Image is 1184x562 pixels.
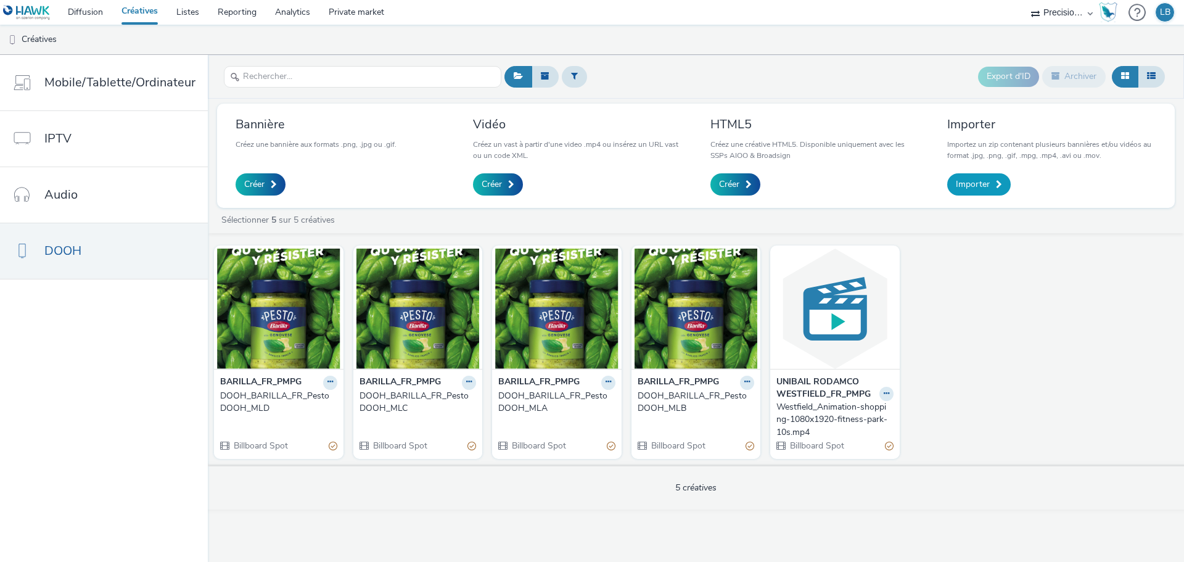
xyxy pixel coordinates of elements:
strong: BARILLA_FR_PMPG [638,376,719,390]
span: Billboard Spot [789,440,844,452]
div: Partiellement valide [467,440,476,453]
img: DOOH_BARILLA_FR_Pesto DOOH_MLC visual [356,249,480,369]
input: Rechercher... [224,66,501,88]
span: Mobile/Tablette/Ordinateur [44,73,195,91]
div: DOOH_BARILLA_FR_Pesto DOOH_MLA [498,390,610,415]
img: Hawk Academy [1099,2,1117,22]
a: Créer [710,173,760,196]
span: IPTV [44,130,72,147]
div: Partiellement valide [329,440,337,453]
img: DOOH_BARILLA_FR_Pesto DOOH_MLA visual [495,249,619,369]
a: DOOH_BARILLA_FR_Pesto DOOH_MLC [360,390,477,415]
img: DOOH_BARILLA_FR_Pesto DOOH_MLB visual [635,249,758,369]
p: Importez un zip contenant plusieurs bannières et/ou vidéos au format .jpg, .png, .gif, .mpg, .mp4... [947,139,1156,161]
span: Créer [719,178,739,191]
div: Partiellement valide [607,440,615,453]
button: Grille [1112,66,1138,87]
img: DOOH_BARILLA_FR_Pesto DOOH_MLD visual [217,249,340,369]
button: Export d'ID [978,67,1039,86]
a: DOOH_BARILLA_FR_Pesto DOOH_MLA [498,390,615,415]
div: LB [1160,3,1170,22]
img: Westfield_Animation-shopping-1080x1920-fitness-park-10s.mp4 visual [773,249,897,369]
strong: UNIBAIL RODAMCO WESTFIELD_FR_PMPG [776,376,876,401]
strong: BARILLA_FR_PMPG [360,376,441,390]
div: Partiellement valide [885,440,894,453]
a: Créer [473,173,523,196]
h3: HTML5 [710,116,919,133]
button: Liste [1138,66,1165,87]
span: Audio [44,186,78,204]
span: 5 créatives [675,482,717,494]
h3: Importer [947,116,1156,133]
p: Créez une créative HTML5. Disponible uniquement avec les SSPs AIOO & Broadsign [710,139,919,161]
div: Partiellement valide [746,440,754,453]
a: DOOH_BARILLA_FR_Pesto DOOH_MLB [638,390,755,415]
a: DOOH_BARILLA_FR_Pesto DOOH_MLD [220,390,337,415]
h3: Bannière [236,116,397,133]
div: DOOH_BARILLA_FR_Pesto DOOH_MLB [638,390,750,415]
div: Westfield_Animation-shopping-1080x1920-fitness-park-10s.mp4 [776,401,889,439]
img: undefined Logo [3,5,51,20]
div: DOOH_BARILLA_FR_Pesto DOOH_MLD [220,390,332,415]
span: Billboard Spot [372,440,427,452]
h3: Vidéo [473,116,682,133]
span: DOOH [44,242,81,260]
strong: 5 [271,214,276,226]
span: Créer [244,178,265,191]
a: Hawk Academy [1099,2,1122,22]
p: Créez une bannière aux formats .png, .jpg ou .gif. [236,139,397,150]
img: dooh [6,34,18,46]
span: Billboard Spot [511,440,566,452]
a: Importer [947,173,1011,196]
button: Archiver [1042,66,1106,87]
p: Créez un vast à partir d'une video .mp4 ou insérez un URL vast ou un code XML. [473,139,682,161]
strong: BARILLA_FR_PMPG [498,376,580,390]
a: Créer [236,173,286,196]
span: Billboard Spot [650,440,705,452]
div: DOOH_BARILLA_FR_Pesto DOOH_MLC [360,390,472,415]
strong: BARILLA_FR_PMPG [220,376,302,390]
span: Créer [482,178,502,191]
span: Billboard Spot [232,440,288,452]
span: Importer [956,178,990,191]
a: Westfield_Animation-shopping-1080x1920-fitness-park-10s.mp4 [776,401,894,439]
a: Sélectionner sur 5 créatives [220,214,340,226]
